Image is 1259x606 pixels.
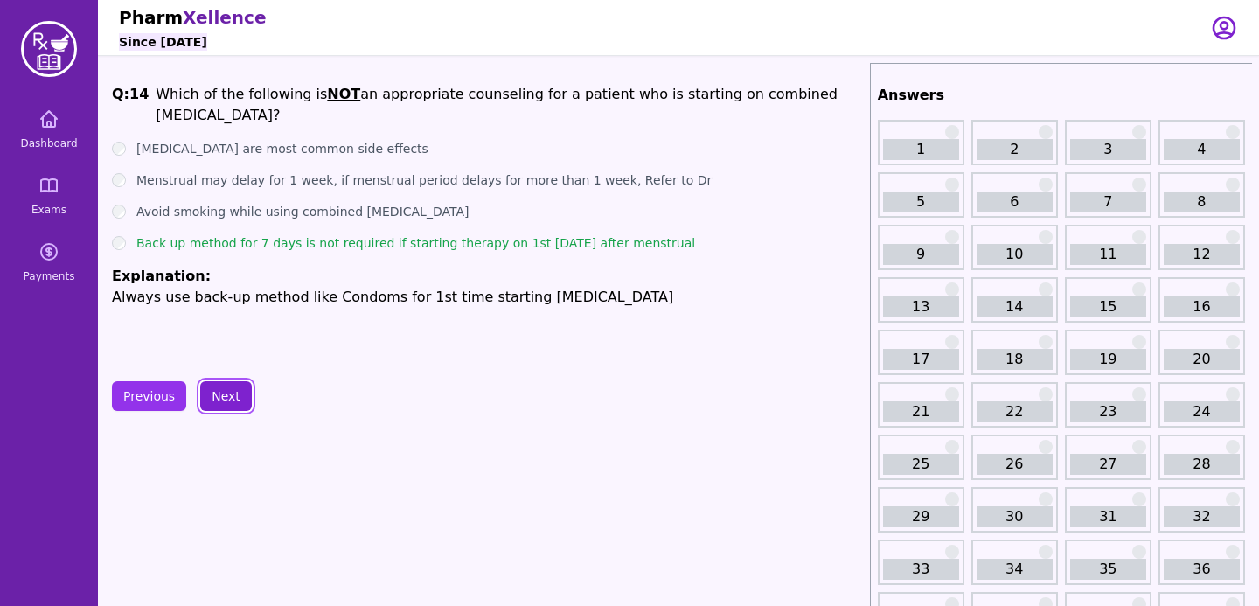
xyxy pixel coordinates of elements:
[977,139,1053,160] a: 2
[1070,296,1146,317] a: 15
[883,192,959,212] a: 5
[977,296,1053,317] a: 14
[327,86,360,102] u: NOT
[31,203,66,217] span: Exams
[200,381,252,411] button: Next
[977,401,1053,422] a: 22
[136,140,428,157] label: [MEDICAL_DATA] are most common side effects
[119,7,183,28] span: Pharm
[20,136,77,150] span: Dashboard
[156,84,862,126] p: Which of the following is an appropriate counseling for a patient who is starting on combined [ME...
[1070,139,1146,160] a: 3
[977,244,1053,265] a: 10
[1164,454,1240,475] a: 28
[1164,506,1240,527] a: 32
[878,85,1245,106] h2: Answers
[883,349,959,370] a: 17
[1070,506,1146,527] a: 31
[977,506,1053,527] a: 30
[112,287,863,308] p: Always use back-up method like Condoms for 1st time starting [MEDICAL_DATA]
[1164,192,1240,212] a: 8
[119,33,207,51] h6: Since [DATE]
[1164,244,1240,265] a: 12
[7,164,91,227] a: Exams
[883,401,959,422] a: 21
[136,171,712,189] label: Menstrual may delay for 1 week, if menstrual period delays for more than 1 week, Refer to Dr
[1070,349,1146,370] a: 19
[1070,244,1146,265] a: 11
[112,268,211,284] span: Explanation:
[883,139,959,160] a: 1
[1070,401,1146,422] a: 23
[1070,559,1146,580] a: 35
[883,559,959,580] a: 33
[1164,349,1240,370] a: 20
[1164,559,1240,580] a: 36
[883,296,959,317] a: 13
[1164,401,1240,422] a: 24
[1070,192,1146,212] a: 7
[136,234,695,252] label: Back up method for 7 days is not required if starting therapy on 1st [DATE] after menstrual
[24,269,75,283] span: Payments
[977,454,1053,475] a: 26
[977,349,1053,370] a: 18
[883,454,959,475] a: 25
[1070,454,1146,475] a: 27
[136,203,469,220] label: Avoid smoking while using combined [MEDICAL_DATA]
[7,98,91,161] a: Dashboard
[1164,139,1240,160] a: 4
[1164,296,1240,317] a: 16
[183,7,266,28] span: Xellence
[112,84,149,126] h1: Q: 14
[112,381,186,411] button: Previous
[7,231,91,294] a: Payments
[883,244,959,265] a: 9
[21,21,77,77] img: PharmXellence Logo
[977,192,1053,212] a: 6
[883,506,959,527] a: 29
[977,559,1053,580] a: 34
